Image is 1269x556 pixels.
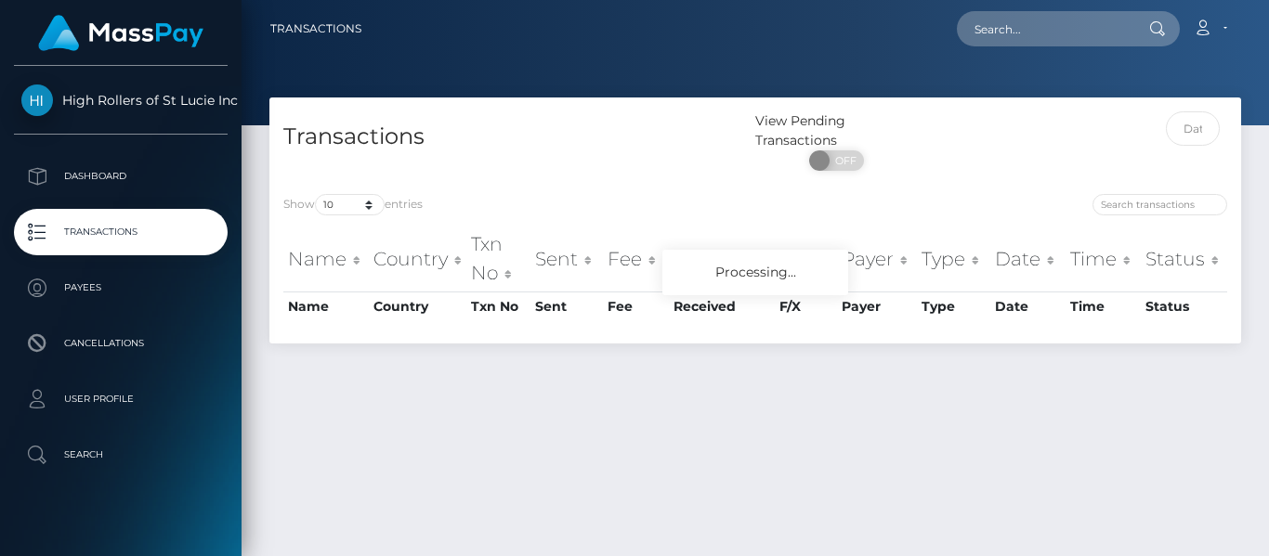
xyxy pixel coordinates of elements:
[990,226,1066,291] th: Date
[466,226,530,291] th: Txn No
[466,291,530,321] th: Txn No
[369,291,466,321] th: Country
[38,15,203,51] img: MassPay Logo
[1066,291,1142,321] th: Time
[603,226,669,291] th: Fee
[669,291,775,321] th: Received
[14,432,228,478] a: Search
[1141,226,1227,291] th: Status
[662,250,848,295] div: Processing...
[21,441,220,469] p: Search
[283,121,741,153] h4: Transactions
[819,150,866,171] span: OFF
[837,291,917,321] th: Payer
[21,385,220,413] p: User Profile
[775,291,837,321] th: F/X
[283,194,423,215] label: Show entries
[957,11,1132,46] input: Search...
[369,226,466,291] th: Country
[21,162,220,190] p: Dashboard
[1066,226,1142,291] th: Time
[14,153,228,200] a: Dashboard
[14,92,228,109] span: High Rollers of St Lucie Inc
[21,274,220,302] p: Payees
[603,291,669,321] th: Fee
[270,9,361,48] a: Transactions
[1141,291,1227,321] th: Status
[14,209,228,255] a: Transactions
[669,226,775,291] th: Received
[530,226,603,291] th: Sent
[283,291,369,321] th: Name
[917,291,990,321] th: Type
[837,226,917,291] th: Payer
[990,291,1066,321] th: Date
[530,291,603,321] th: Sent
[21,330,220,357] p: Cancellations
[1092,194,1227,215] input: Search transactions
[14,376,228,422] a: User Profile
[315,194,385,215] select: Showentries
[283,226,369,291] th: Name
[917,226,990,291] th: Type
[14,320,228,367] a: Cancellations
[775,226,837,291] th: F/X
[755,111,917,150] div: View Pending Transactions
[21,84,53,116] img: High Rollers of St Lucie Inc
[1166,111,1220,146] input: Date filter
[14,265,228,311] a: Payees
[21,218,220,246] p: Transactions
